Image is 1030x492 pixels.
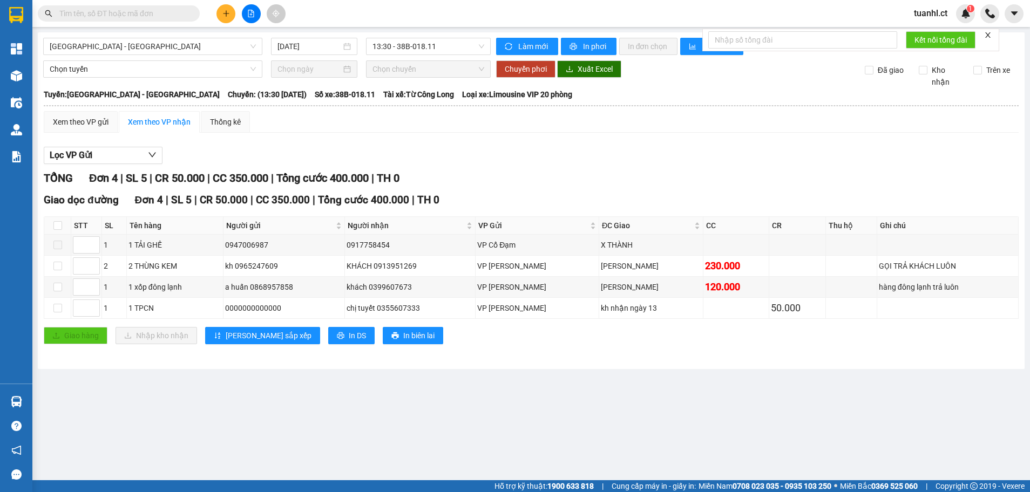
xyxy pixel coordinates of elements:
div: a huấn 0868957858 [225,281,343,293]
input: Chọn ngày [277,63,341,75]
input: 14/08/2025 [277,40,341,52]
span: | [271,172,274,184]
button: file-add [242,4,261,23]
span: Tổng cước 400.000 [276,172,369,184]
span: | [602,480,604,492]
button: plus [216,4,235,23]
span: SL 5 [171,194,192,206]
span: [PERSON_NAME] sắp xếp [226,330,311,341]
span: Người nhận [348,220,464,231]
strong: 0708 023 035 - 0935 103 250 [733,482,831,490]
span: Miền Nam [699,480,831,492]
span: CC 350.000 [213,172,268,184]
span: bar-chart [689,43,698,51]
div: 1 TẢI GHẾ [128,239,221,251]
span: caret-down [1009,9,1019,18]
span: In biên lai [403,330,435,341]
div: 0947006987 [225,239,343,251]
th: Tên hàng [127,217,223,235]
span: close [984,31,992,39]
span: | [926,480,927,492]
td: VP Hoàng Liệt [476,277,599,298]
img: dashboard-icon [11,43,22,54]
span: TỔNG [44,172,73,184]
span: Kho nhận [927,64,965,88]
button: printerIn biên lai [383,327,443,344]
div: kh 0965247609 [225,260,343,272]
div: Xem theo VP gửi [53,116,109,128]
div: kh nhận ngày 13 [601,302,701,314]
span: TH 0 [417,194,439,206]
span: | [194,194,197,206]
span: printer [391,332,399,340]
button: syncLàm mới [496,38,558,55]
button: aim [267,4,286,23]
div: VP [PERSON_NAME] [477,302,597,314]
span: CR 50.000 [155,172,205,184]
span: In DS [349,330,366,341]
span: download [566,65,573,74]
span: | [207,172,210,184]
span: Chọn tuyến [50,61,256,77]
td: VP Hoàng Liệt [476,298,599,319]
span: ⚪️ [834,484,837,488]
button: uploadGiao hàng [44,327,107,344]
div: 1 [104,239,125,251]
button: Kết nối tổng đài [906,31,975,49]
b: Tuyến: [GEOGRAPHIC_DATA] - [GEOGRAPHIC_DATA] [44,90,220,99]
div: [PERSON_NAME] [601,281,701,293]
td: VP Cổ Đạm [476,235,599,256]
div: 2 [104,260,125,272]
button: Chuyển phơi [496,60,555,78]
img: warehouse-icon [11,70,22,81]
img: warehouse-icon [11,97,22,108]
span: Hà Nội - Hà Tĩnh [50,38,256,54]
img: phone-icon [985,9,995,18]
button: printerIn DS [328,327,375,344]
th: SL [102,217,127,235]
span: In phơi [583,40,608,52]
span: Đã giao [873,64,908,76]
span: | [120,172,123,184]
span: ĐC Giao [602,220,692,231]
th: CC [703,217,769,235]
span: Chọn chuyến [372,61,484,77]
span: Hỗ trợ kỹ thuật: [494,480,594,492]
th: STT [71,217,102,235]
span: sync [505,43,514,51]
div: hàng đông lạnh trả luôn [879,281,1017,293]
div: khách 0399607673 [347,281,473,293]
div: X THÀNH [601,239,701,251]
span: Cung cấp máy in - giấy in: [612,480,696,492]
span: Trên xe [982,64,1014,76]
span: Chuyến: (13:30 [DATE]) [228,88,307,100]
button: downloadNhập kho nhận [116,327,197,344]
span: | [250,194,253,206]
span: CC 350.000 [256,194,310,206]
img: warehouse-icon [11,396,22,407]
div: 0917758454 [347,239,473,251]
strong: 1900 633 818 [547,482,594,490]
th: CR [769,217,826,235]
img: logo-vxr [9,7,23,23]
div: 1 [104,281,125,293]
span: message [11,469,22,480]
span: printer [570,43,579,51]
span: | [150,172,152,184]
span: down [148,151,157,159]
div: VP [PERSON_NAME] [477,260,597,272]
sup: 1 [967,5,974,12]
span: tuanhl.ct [905,6,956,20]
span: TH 0 [377,172,399,184]
span: printer [337,332,344,340]
span: SL 5 [126,172,147,184]
img: solution-icon [11,151,22,162]
div: GỌI TRẢ KHÁCH LUÔN [879,260,1017,272]
span: Làm mới [518,40,550,52]
span: Số xe: 38B-018.11 [315,88,375,100]
div: 0000000000000 [225,302,343,314]
img: warehouse-icon [11,124,22,135]
button: caret-down [1005,4,1024,23]
td: VP Hoàng Liệt [476,256,599,277]
span: plus [222,10,230,17]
